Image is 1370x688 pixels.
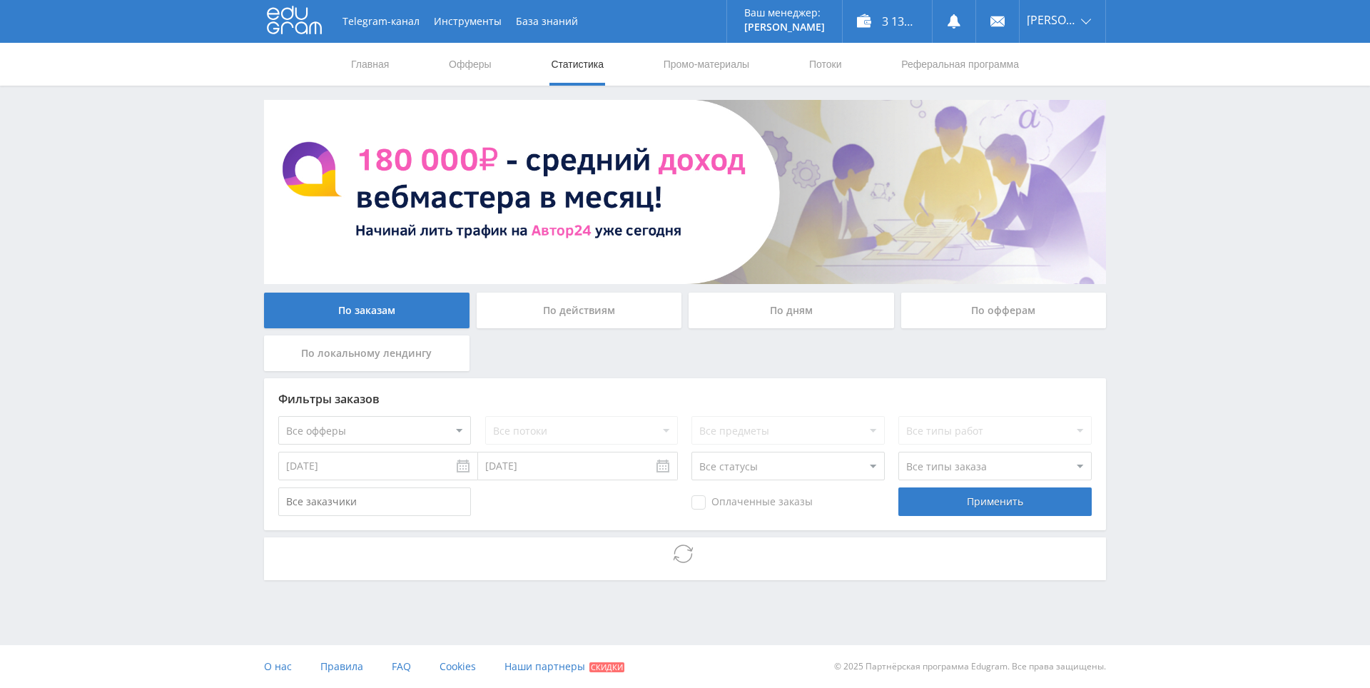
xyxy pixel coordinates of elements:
[808,43,843,86] a: Потоки
[662,43,751,86] a: Промо-материалы
[744,7,825,19] p: Ваш менеджер:
[440,645,476,688] a: Cookies
[264,645,292,688] a: О нас
[320,659,363,673] span: Правила
[264,659,292,673] span: О нас
[744,21,825,33] p: [PERSON_NAME]
[1027,14,1077,26] span: [PERSON_NAME]
[504,645,624,688] a: Наши партнеры Скидки
[900,43,1020,86] a: Реферальная программа
[691,495,813,510] span: Оплаченные заказы
[440,659,476,673] span: Cookies
[392,645,411,688] a: FAQ
[692,645,1106,688] div: © 2025 Партнёрская программа Edugram. Все права защищены.
[901,293,1107,328] div: По офферам
[589,662,624,672] span: Скидки
[392,659,411,673] span: FAQ
[264,293,470,328] div: По заказам
[350,43,390,86] a: Главная
[549,43,605,86] a: Статистика
[278,393,1092,405] div: Фильтры заказов
[320,645,363,688] a: Правила
[447,43,493,86] a: Офферы
[264,100,1106,284] img: BannerAvtor24
[477,293,682,328] div: По действиям
[278,487,471,516] input: Все заказчики
[264,335,470,371] div: По локальному лендингу
[504,659,585,673] span: Наши партнеры
[689,293,894,328] div: По дням
[898,487,1091,516] div: Применить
